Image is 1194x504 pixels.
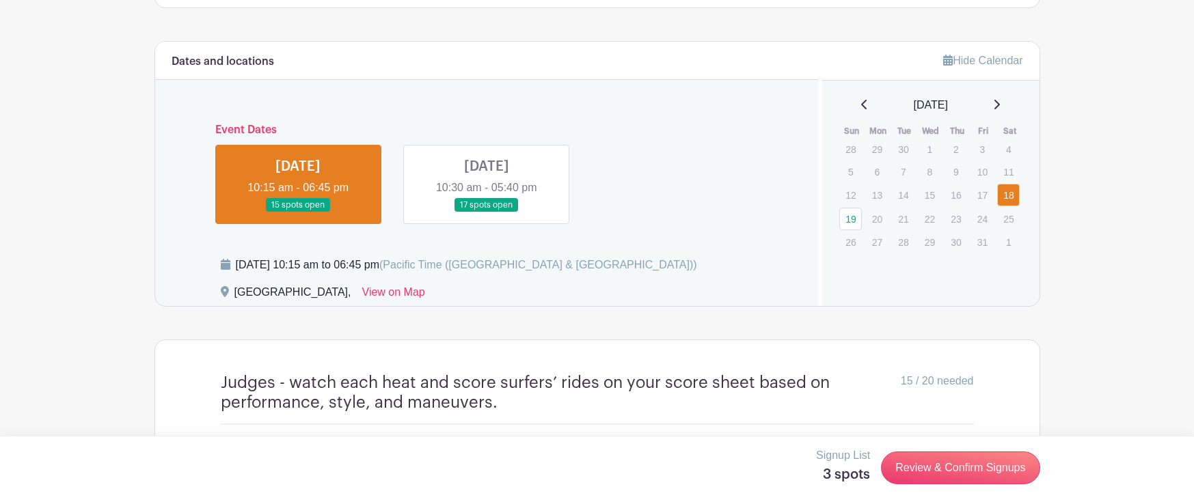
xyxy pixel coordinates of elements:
h6: Event Dates [204,124,770,137]
p: 3 [971,139,994,160]
th: Sun [839,124,865,138]
p: 11 [997,161,1020,182]
p: 1 [919,139,941,160]
p: 6 [866,161,888,182]
div: [GEOGRAPHIC_DATA], [234,284,351,306]
p: 16 [945,184,967,206]
th: Thu [944,124,971,138]
p: 28 [839,139,862,160]
p: 22 [919,208,941,229]
p: 30 [892,139,914,160]
p: 7 [892,161,914,182]
p: 28 [892,232,914,253]
p: 29 [919,232,941,253]
th: Fri [971,124,997,138]
a: Review & Confirm Signups [881,451,1040,484]
span: 15 / 20 needed [901,373,974,389]
th: Mon [865,124,892,138]
h5: 3 spots [816,466,870,483]
p: 12 [839,184,862,206]
p: 10 [971,161,994,182]
p: Signup List [816,447,870,464]
p: 4 [997,139,1020,160]
p: 29 [866,139,888,160]
p: 2 [945,139,967,160]
p: 17 [971,184,994,206]
p: 30 [945,232,967,253]
div: [DATE] 10:15 am to 06:45 pm [236,257,697,273]
p: 8 [919,161,941,182]
p: 26 [839,232,862,253]
p: 31 [971,232,994,253]
h6: Dates and locations [172,55,274,68]
p: 24 [971,208,994,229]
span: (Pacific Time ([GEOGRAPHIC_DATA] & [GEOGRAPHIC_DATA])) [379,259,697,270]
th: Wed [918,124,945,138]
a: 18 [997,184,1020,206]
th: Sat [996,124,1023,138]
th: Tue [891,124,918,138]
p: 5 [839,161,862,182]
a: View on Map [362,284,425,306]
a: Hide Calendar [943,55,1022,66]
p: 23 [945,208,967,229]
p: 1 [997,232,1020,253]
p: 20 [866,208,888,229]
a: 19 [839,208,862,230]
p: 25 [997,208,1020,229]
p: 9 [945,161,967,182]
p: 14 [892,184,914,206]
p: 13 [866,184,888,206]
p: 21 [892,208,914,229]
p: 15 [919,184,941,206]
p: 27 [866,232,888,253]
h4: Judges - watch each heat and score surfers’ rides on your score sheet based on performance, style... [221,373,901,412]
span: [DATE] [914,97,948,113]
